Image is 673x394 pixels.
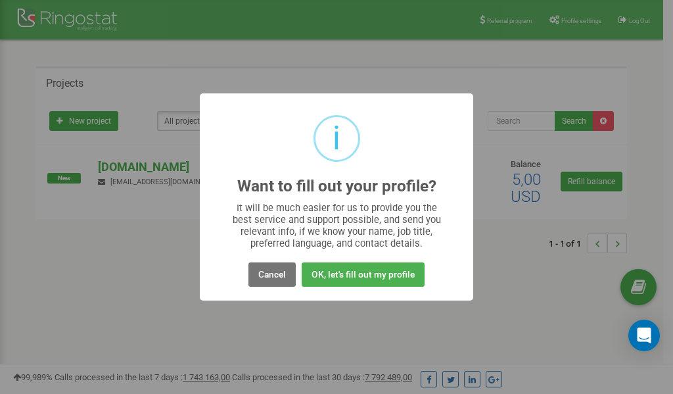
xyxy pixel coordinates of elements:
[237,178,436,195] h2: Want to fill out your profile?
[226,202,448,249] div: It will be much easier for us to provide you the best service and support possible, and send you ...
[628,320,660,351] div: Open Intercom Messenger
[248,262,296,287] button: Cancel
[302,262,425,287] button: OK, let's fill out my profile
[333,117,340,160] div: i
